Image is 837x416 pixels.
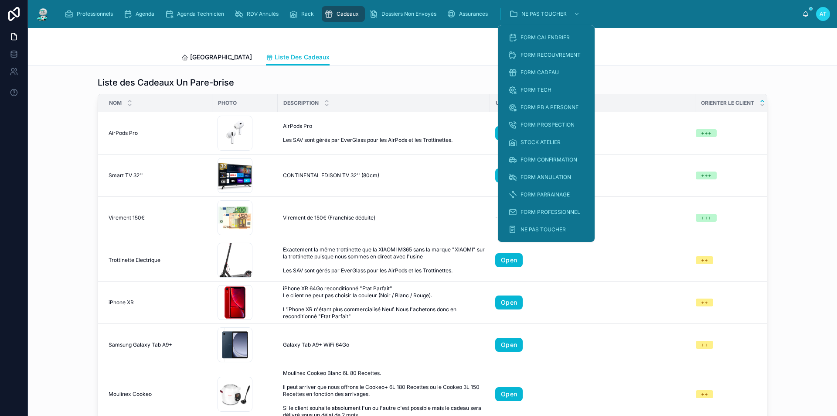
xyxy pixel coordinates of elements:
span: Virement de 150€ (Franchise déduite) [283,214,375,221]
div: ++ [701,256,708,264]
a: Agenda Technicien [162,6,230,22]
span: Exactement la même trottinette que la XIAOMI M365 sans la marque "XIAOMI" sur la trottinette puis... [283,246,485,274]
span: Orienter le client [701,100,754,107]
span: Samsung Galaxy Tab A9+ [109,341,172,348]
div: ++ [701,341,708,349]
span: FORM ANNULATION [521,174,571,181]
a: Cadeaux [322,6,365,22]
a: Rack [286,6,320,22]
span: NE PAS TOUCHER [521,226,566,233]
a: Agenda [121,6,160,22]
span: AirPods Pro [109,130,138,137]
span: NE PAS TOUCHER [521,10,567,17]
a: Open [495,253,523,267]
div: ++ [701,299,708,306]
span: Assurances [459,10,488,17]
span: URL [496,100,506,107]
span: Description [283,100,319,107]
a: NE PAS TOUCHER [503,222,589,237]
a: FORM ANNULATION [503,169,589,185]
span: iPhone XR [109,299,134,306]
span: FORM TECH [521,86,551,93]
span: FORM PROFESSIONNEL [521,209,580,216]
span: Virement 150€ [109,214,145,221]
a: Open [495,387,523,401]
div: scrollable content [58,4,802,24]
a: Professionnels [62,6,119,22]
a: FORM PB A PERSONNE [503,100,589,115]
span: FORM CADEAU [521,69,559,76]
div: +++ [701,214,711,222]
span: Cadeaux [337,10,359,17]
a: FORM CONFIRMATION [503,152,589,168]
a: Open [495,168,523,182]
span: Smart TV 32'' [109,172,143,179]
a: Open [495,296,523,309]
a: FORM PROSPECTION [503,117,589,133]
a: Open [495,126,523,140]
img: App logo [35,7,51,21]
a: NE PAS TOUCHER [507,6,584,22]
span: iPhone XR 64Go reconditionné "Etat Parfait" Le client ne peut pas choisir la couleur (Noir / Blan... [283,285,485,320]
div: +++ [701,129,711,137]
span: FORM RECOUVREMENT [521,52,581,58]
span: -- [495,214,500,221]
span: Dossiers Non Envoyés [381,10,436,17]
a: FORM TECH [503,82,589,98]
span: Rack [301,10,314,17]
span: Moulinex Cookeo [109,391,152,398]
a: RDV Annulés [232,6,285,22]
span: FORM PB A PERSONNE [521,104,578,111]
a: [GEOGRAPHIC_DATA] [181,49,252,67]
a: FORM PROFESSIONNEL [503,204,589,220]
span: CONTINENTAL EDISON TV 32'' (80cm) [283,172,379,179]
a: Liste Des Cadeaux [266,49,330,66]
span: FORM CALENDRIER [521,34,570,41]
span: [GEOGRAPHIC_DATA] [190,53,252,62]
span: Agenda Technicien [177,10,224,17]
span: FORM CONFIRMATION [521,156,577,163]
span: Galaxy Tab A9+ WiFi 64Go [283,341,349,348]
a: Open [495,338,523,352]
a: FORM CALENDRIER [503,30,589,45]
span: Trottinette Electrique [109,257,160,264]
span: RDV Annulés [247,10,279,17]
a: Assurances [444,6,494,22]
a: STOCK ATELIER [503,134,589,150]
span: Agenda [136,10,154,17]
span: AT [820,10,827,17]
span: Nom [109,100,122,107]
div: ++ [701,390,708,398]
a: FORM RECOUVREMENT [503,47,589,63]
span: Professionnels [77,10,113,17]
span: FORM PROSPECTION [521,121,575,128]
span: FORM PARRAINAGE [521,191,570,198]
span: Photo [218,100,237,107]
a: Dossiers Non Envoyés [367,6,442,22]
span: STOCK ATELIER [521,139,561,146]
span: AirPods Pro Les SAV sont gérés par EverGlass pour les AirPods et les Trottinettes. [283,123,483,144]
a: FORM CADEAU [503,65,589,80]
a: FORM PARRAINAGE [503,187,589,203]
h1: Liste des Cadeaux Un Pare-brise [98,76,234,89]
span: Liste Des Cadeaux [275,53,330,62]
div: +++ [701,172,711,179]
